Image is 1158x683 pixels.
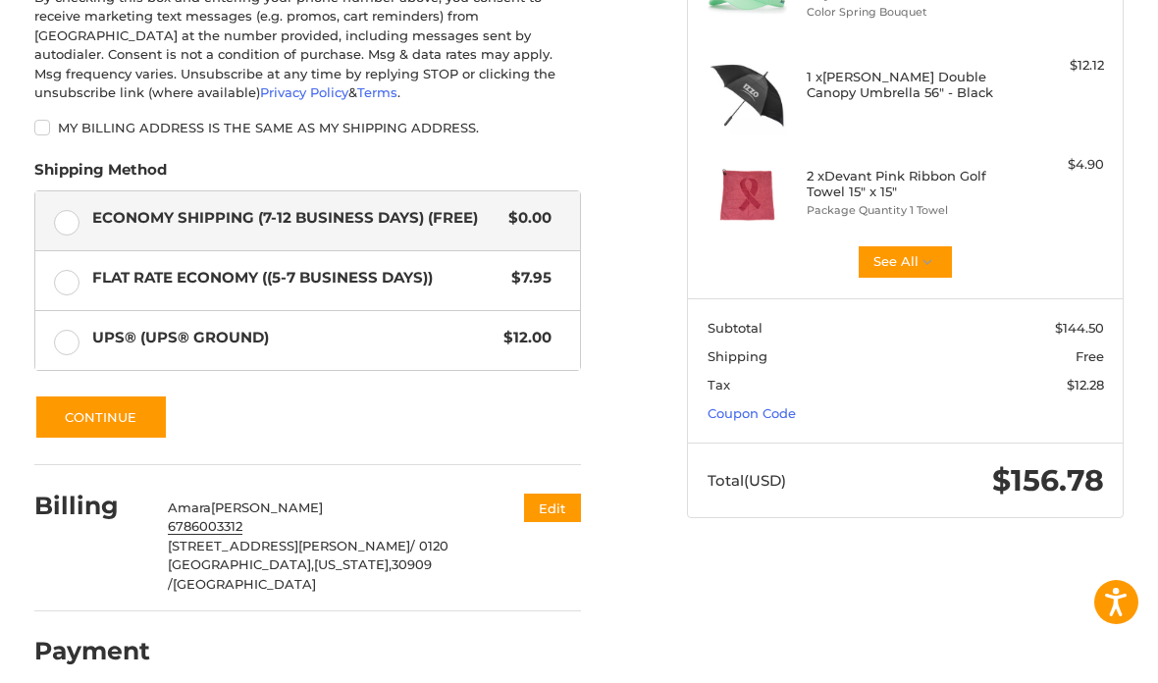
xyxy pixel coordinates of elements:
[524,494,581,522] button: Edit
[410,538,448,553] span: / 0120
[708,471,786,490] span: Total (USD)
[92,327,494,349] span: UPS® (UPS® Ground)
[807,202,1000,219] li: Package Quantity 1 Towel
[708,320,763,336] span: Subtotal
[168,499,211,515] span: Amara
[314,556,392,572] span: [US_STATE],
[1055,320,1104,336] span: $144.50
[1005,56,1104,76] div: $12.12
[499,207,552,230] span: $0.00
[34,394,168,440] button: Continue
[92,267,501,289] span: Flat Rate Economy ((5-7 Business Days))
[211,499,323,515] span: [PERSON_NAME]
[173,576,316,592] span: [GEOGRAPHIC_DATA]
[34,491,149,521] h2: Billing
[1067,377,1104,393] span: $12.28
[34,120,582,135] label: My billing address is the same as my shipping address.
[807,4,1000,21] li: Color Spring Bouquet
[34,159,167,190] legend: Shipping Method
[857,244,954,280] button: See All
[708,405,796,421] a: Coupon Code
[168,538,410,553] span: [STREET_ADDRESS][PERSON_NAME]
[807,168,1000,200] h4: 2 x Devant Pink Ribbon Golf Towel 15" x 15"
[807,69,1000,101] h4: 1 x [PERSON_NAME] Double Canopy Umbrella 56" - Black
[168,556,314,572] span: [GEOGRAPHIC_DATA],
[260,84,348,100] a: Privacy Policy
[34,636,150,666] h2: Payment
[357,84,397,100] a: Terms
[708,348,767,364] span: Shipping
[1005,155,1104,175] div: $4.90
[494,327,552,349] span: $12.00
[501,267,552,289] span: $7.95
[992,462,1104,499] span: $156.78
[1076,348,1104,364] span: Free
[92,207,499,230] span: Economy Shipping (7-12 Business Days) (Free)
[168,556,432,592] span: 30909 /
[708,377,730,393] span: Tax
